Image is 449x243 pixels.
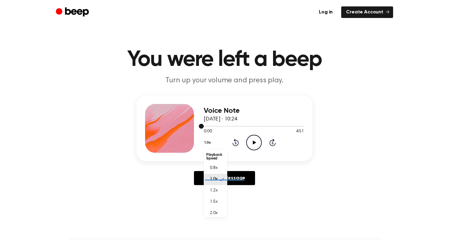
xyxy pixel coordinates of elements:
button: 1.0x [204,138,213,148]
a: Create Account [341,6,393,18]
span: 1.0x [210,176,217,183]
a: Log in [314,6,338,18]
li: Playback Speed [204,150,227,163]
span: 1.2x [210,188,217,194]
span: 2.0x [210,210,217,216]
span: [DATE] · 10:24 [204,116,237,122]
h1: You were left a beep [68,49,381,71]
span: 0.8x [210,165,217,171]
span: 0:00 [204,128,212,135]
a: Reply to Message [194,171,255,185]
p: Turn up your volume and press play. [107,76,342,86]
span: 1.5x [210,199,217,205]
a: Beep [56,6,90,18]
h3: Voice Note [204,107,304,115]
span: 4:51 [296,128,304,135]
ul: 1.0x [204,149,227,217]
